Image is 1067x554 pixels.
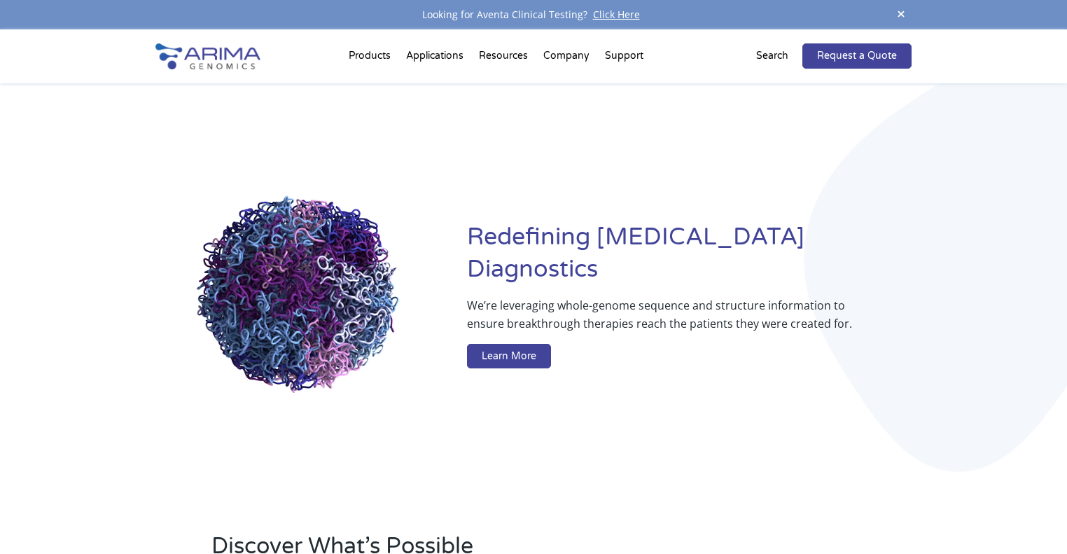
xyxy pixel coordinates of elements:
iframe: Chat Widget [997,487,1067,554]
h1: Redefining [MEDICAL_DATA] Diagnostics [467,221,912,296]
img: Arima-Genomics-logo [155,43,260,69]
div: Looking for Aventa Clinical Testing? [155,6,912,24]
a: Learn More [467,344,551,369]
p: Search [756,47,788,65]
p: We’re leveraging whole-genome sequence and structure information to ensure breakthrough therapies... [467,296,856,344]
a: Click Here [587,8,646,21]
a: Request a Quote [802,43,912,69]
